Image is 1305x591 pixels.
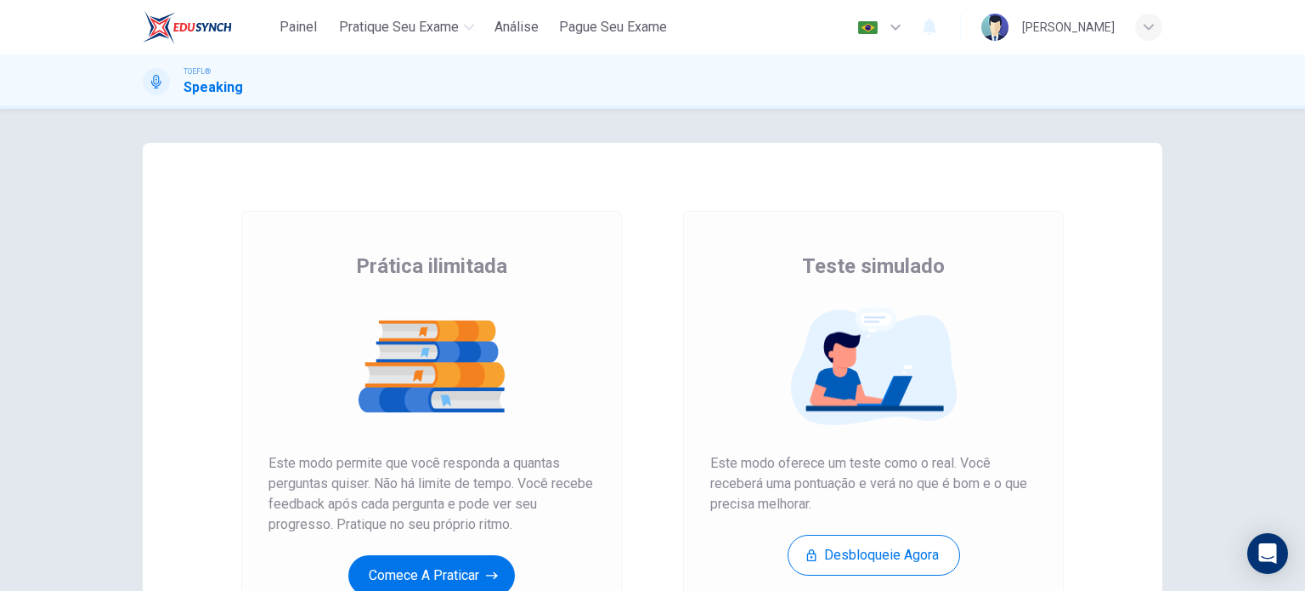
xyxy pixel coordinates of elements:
span: Análise [494,17,539,37]
button: Pratique seu exame [332,12,481,43]
h1: Speaking [184,77,243,98]
span: Este modo permite que você responda a quantas perguntas quiser. Não há limite de tempo. Você rece... [268,453,595,535]
img: EduSynch logo [143,10,232,44]
button: Análise [488,12,545,43]
div: [PERSON_NAME] [1022,17,1115,37]
span: Prática ilimitada [356,253,507,280]
span: Pague Seu Exame [559,17,667,37]
span: Teste simulado [802,253,945,280]
img: Profile picture [981,14,1008,41]
span: Pratique seu exame [339,17,459,37]
div: Open Intercom Messenger [1247,533,1288,574]
a: EduSynch logo [143,10,271,44]
span: Painel [280,17,317,37]
img: pt [857,21,878,34]
button: Painel [271,12,325,43]
button: Pague Seu Exame [552,12,674,43]
button: Desbloqueie agora [788,535,960,576]
span: TOEFL® [184,65,211,77]
span: Este modo oferece um teste como o real. Você receberá uma pontuação e verá no que é bom e o que p... [710,453,1037,514]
